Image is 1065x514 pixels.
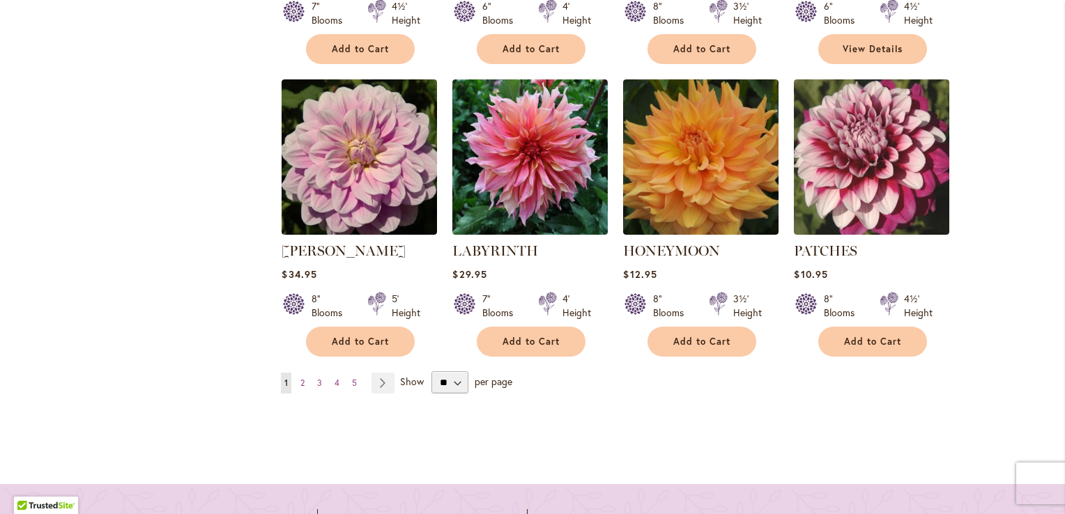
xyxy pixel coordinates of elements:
[477,34,585,64] button: Add to Cart
[818,34,927,64] a: View Details
[331,373,343,394] a: 4
[733,292,762,320] div: 3½' Height
[317,377,322,388] span: 3
[400,375,424,388] span: Show
[653,292,692,320] div: 8" Blooms
[282,267,316,281] span: $34.95
[335,377,339,388] span: 4
[475,375,512,388] span: per page
[623,242,720,259] a: HONEYMOON
[673,336,730,348] span: Add to Cart
[794,79,949,235] img: Patches
[477,327,585,357] button: Add to Cart
[623,267,657,281] span: $12.95
[503,336,560,348] span: Add to Cart
[306,327,415,357] button: Add to Cart
[794,224,949,237] a: Patches
[673,43,730,55] span: Add to Cart
[818,327,927,357] button: Add to Cart
[843,43,903,55] span: View Details
[794,267,827,281] span: $10.95
[352,377,357,388] span: 5
[648,327,756,357] button: Add to Cart
[623,79,779,235] img: Honeymoon
[824,292,863,320] div: 8" Blooms
[904,292,933,320] div: 4½' Height
[503,43,560,55] span: Add to Cart
[623,224,779,237] a: Honeymoon
[452,267,486,281] span: $29.95
[648,34,756,64] button: Add to Cart
[482,292,521,320] div: 7" Blooms
[306,34,415,64] button: Add to Cart
[300,377,305,388] span: 2
[282,242,406,259] a: [PERSON_NAME]
[284,377,288,388] span: 1
[332,43,389,55] span: Add to Cart
[282,224,437,237] a: Randi Dawn
[297,373,308,394] a: 2
[452,224,608,237] a: Labyrinth
[282,79,437,235] img: Randi Dawn
[10,465,49,504] iframe: Launch Accessibility Center
[562,292,591,320] div: 4' Height
[452,79,608,235] img: Labyrinth
[314,373,325,394] a: 3
[312,292,351,320] div: 8" Blooms
[794,242,857,259] a: PATCHES
[332,336,389,348] span: Add to Cart
[844,336,901,348] span: Add to Cart
[452,242,538,259] a: LABYRINTH
[392,292,420,320] div: 5' Height
[348,373,360,394] a: 5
